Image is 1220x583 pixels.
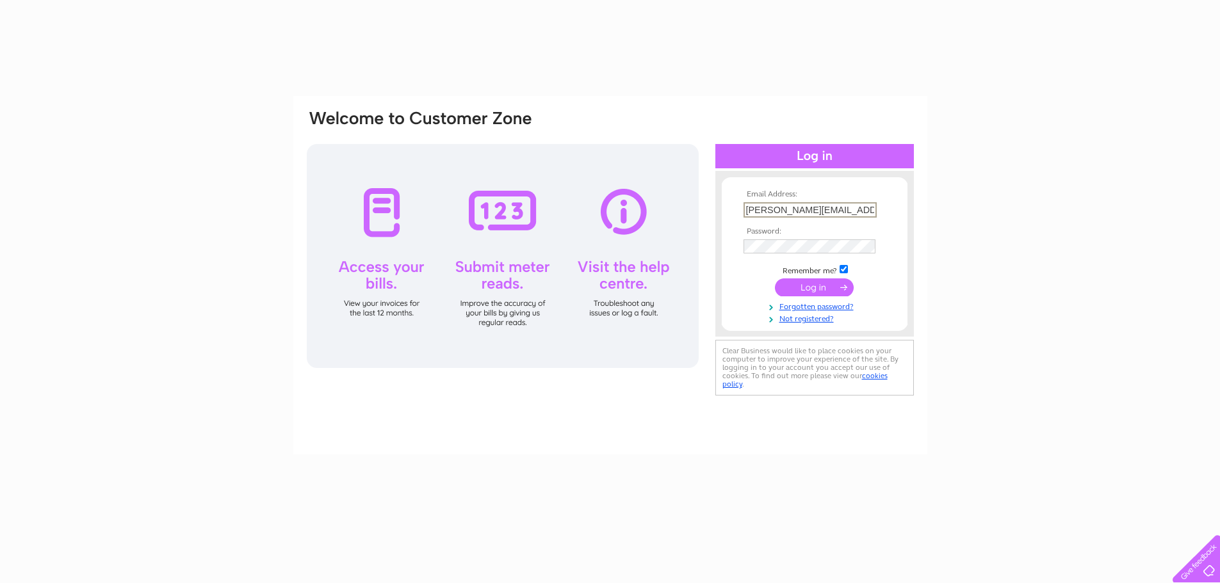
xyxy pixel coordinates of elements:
[740,227,889,236] th: Password:
[715,340,914,395] div: Clear Business would like to place cookies on your computer to improve your experience of the sit...
[740,263,889,276] td: Remember me?
[744,299,889,312] a: Forgotten password?
[744,312,889,324] a: Not registered?
[775,278,854,296] input: Submit
[740,190,889,199] th: Email Address:
[722,371,888,388] a: cookies policy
